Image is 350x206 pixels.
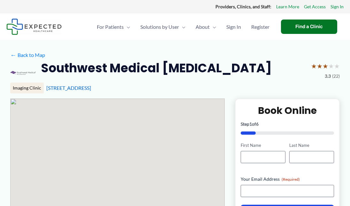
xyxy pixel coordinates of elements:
strong: Providers, Clinics, and Staff: [215,4,271,9]
h2: Southwest Medical [MEDICAL_DATA] [41,60,272,76]
span: 6 [256,121,259,127]
span: Menu Toggle [179,16,185,38]
a: Register [246,16,275,38]
nav: Primary Site Navigation [92,16,275,38]
label: Last Name [289,142,334,148]
span: (Required) [282,177,300,182]
p: Step of [241,122,334,126]
a: AboutMenu Toggle [191,16,221,38]
a: Learn More [276,3,299,11]
a: Find a Clinic [281,20,337,34]
span: Register [251,16,269,38]
span: (22) [332,72,340,80]
span: Sign In [226,16,241,38]
span: ★ [317,60,323,72]
a: Sign In [331,3,344,11]
a: Get Access [304,3,326,11]
a: [STREET_ADDRESS] [46,85,91,91]
span: ← [10,52,16,58]
span: Menu Toggle [210,16,216,38]
div: Imaging Clinic [10,83,44,93]
span: About [196,16,210,38]
a: Sign In [221,16,246,38]
span: Menu Toggle [124,16,130,38]
span: 3.3 [325,72,331,80]
span: ★ [323,60,328,72]
span: Solutions by User [140,16,179,38]
label: First Name [241,142,285,148]
h2: Book Online [241,104,334,117]
span: ★ [311,60,317,72]
span: ★ [334,60,340,72]
span: For Patients [97,16,124,38]
img: Expected Healthcare Logo - side, dark font, small [6,19,62,35]
a: For PatientsMenu Toggle [92,16,135,38]
span: ★ [328,60,334,72]
span: 1 [249,121,252,127]
label: Your Email Address [241,176,334,182]
a: Solutions by UserMenu Toggle [135,16,191,38]
a: ←Back to Map [10,50,45,60]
